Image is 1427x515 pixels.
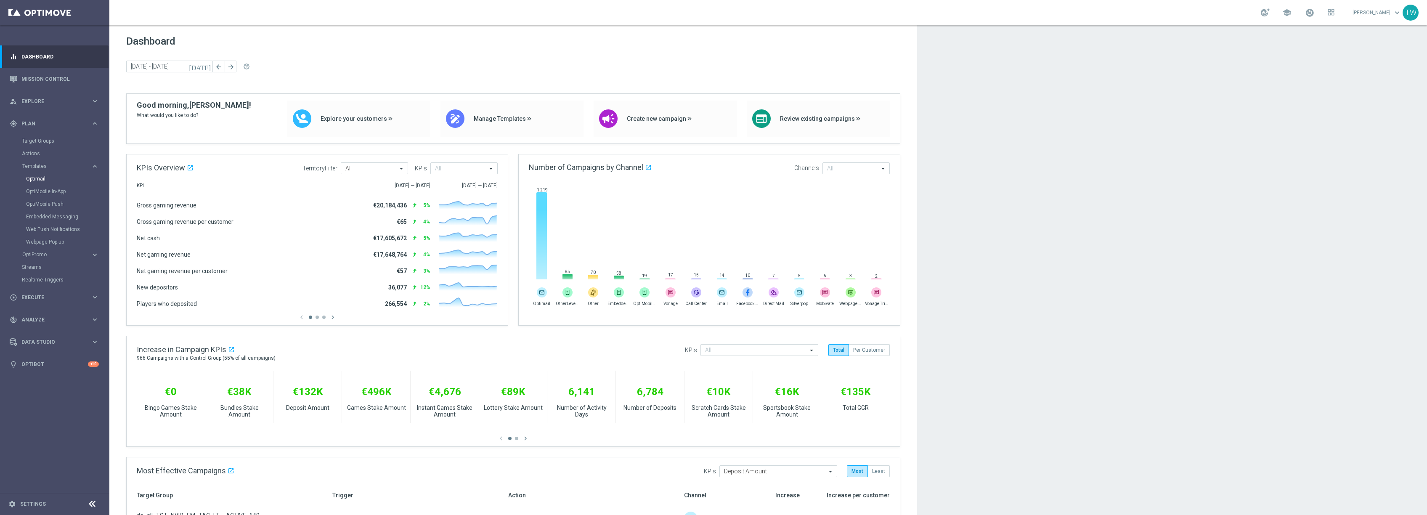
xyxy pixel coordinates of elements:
div: Analyze [10,316,91,324]
a: Optimail [26,175,88,182]
div: Execute [10,294,91,301]
i: keyboard_arrow_right [91,162,99,170]
button: Data Studio keyboard_arrow_right [9,339,99,345]
div: Templates [22,160,109,248]
a: Streams [22,264,88,271]
a: OptiMobile Push [26,201,88,207]
span: school [1282,8,1292,17]
span: keyboard_arrow_down [1393,8,1402,17]
i: keyboard_arrow_right [91,316,99,324]
a: Dashboard [21,45,99,68]
a: Web Push Notifications [26,226,88,233]
a: Realtime Triggers [22,276,88,283]
i: track_changes [10,316,17,324]
i: equalizer [10,53,17,61]
i: keyboard_arrow_right [91,97,99,105]
a: Embedded Messaging [26,213,88,220]
div: Optimail [26,173,109,185]
button: track_changes Analyze keyboard_arrow_right [9,316,99,323]
span: OptiPromo [22,252,82,257]
div: Dashboard [10,45,99,68]
button: play_circle_outline Execute keyboard_arrow_right [9,294,99,301]
span: Templates [22,164,82,169]
i: keyboard_arrow_right [91,338,99,346]
div: Data Studio [10,338,91,346]
div: Templates [22,164,91,169]
i: keyboard_arrow_right [91,119,99,127]
span: Explore [21,99,91,104]
button: equalizer Dashboard [9,53,99,60]
a: Optibot [21,353,88,375]
div: Webpage Pop-up [26,236,109,248]
div: Mission Control [10,68,99,90]
a: [PERSON_NAME]keyboard_arrow_down [1352,6,1403,19]
i: gps_fixed [10,120,17,127]
i: settings [8,500,16,508]
span: Analyze [21,317,91,322]
a: Actions [22,150,88,157]
div: Actions [22,147,109,160]
i: keyboard_arrow_right [91,293,99,301]
i: lightbulb [10,361,17,368]
div: OptiPromo [22,252,91,257]
button: person_search Explore keyboard_arrow_right [9,98,99,105]
div: TW [1403,5,1419,21]
button: gps_fixed Plan keyboard_arrow_right [9,120,99,127]
button: lightbulb Optibot +10 [9,361,99,368]
span: Plan [21,121,91,126]
div: Realtime Triggers [22,273,109,286]
span: Execute [21,295,91,300]
div: Optibot [10,353,99,375]
div: Explore [10,98,91,105]
button: Templates keyboard_arrow_right [22,163,99,170]
div: +10 [88,361,99,367]
div: OptiMobile Push [26,198,109,210]
a: Target Groups [22,138,88,144]
div: Target Groups [22,135,109,147]
a: OptiMobile In-App [26,188,88,195]
div: OptiMobile In-App [26,185,109,198]
div: Web Push Notifications [26,223,109,236]
span: Data Studio [21,340,91,345]
a: Settings [20,502,46,507]
button: Mission Control [9,76,99,82]
i: play_circle_outline [10,294,17,301]
a: Webpage Pop-up [26,239,88,245]
div: Streams [22,261,109,273]
a: Mission Control [21,68,99,90]
i: keyboard_arrow_right [91,251,99,259]
button: OptiPromo keyboard_arrow_right [22,251,99,258]
i: person_search [10,98,17,105]
div: OptiPromo [22,248,109,261]
div: Embedded Messaging [26,210,109,223]
div: Plan [10,120,91,127]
